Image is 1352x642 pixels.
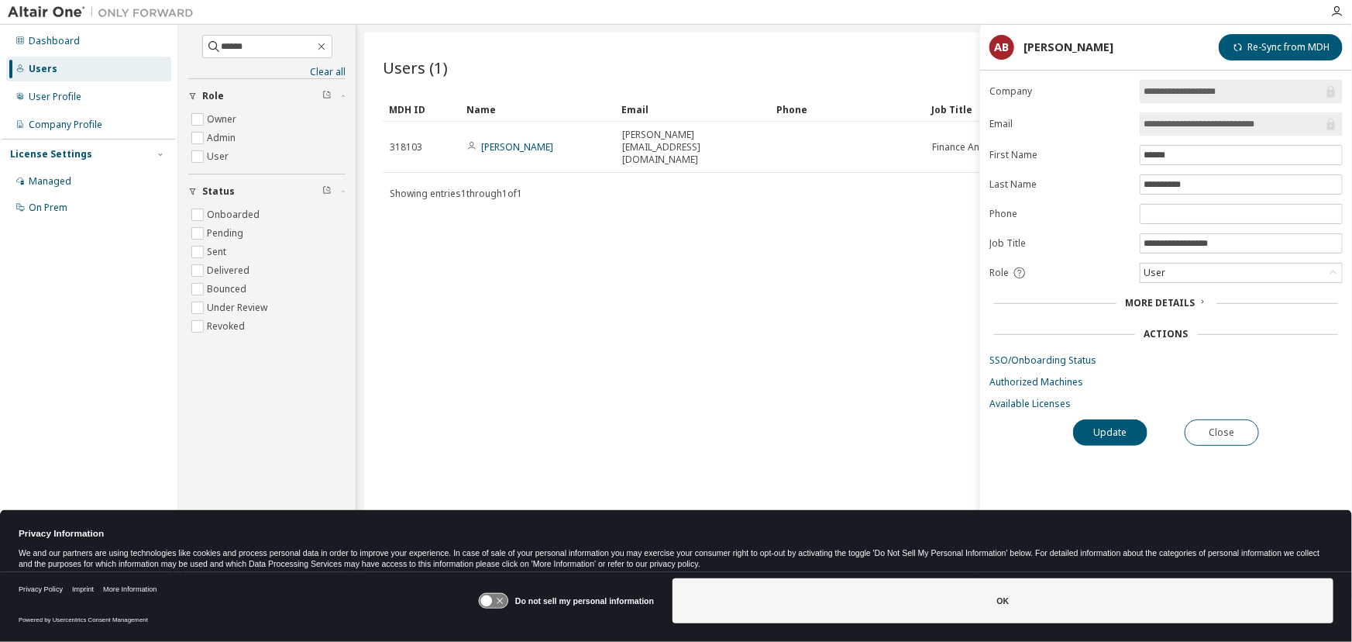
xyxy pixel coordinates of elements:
div: Company Profile [29,119,102,131]
button: Update [1073,419,1147,446]
label: Company [989,85,1130,98]
span: Users (1) [383,57,448,78]
label: Bounced [207,280,249,299]
label: Revoked [207,317,248,336]
span: Showing entries 1 through 1 of 1 [390,187,522,200]
label: Pending [207,224,246,243]
span: Clear filter [322,90,332,102]
button: Role [188,79,346,113]
a: SSO/Onboarding Status [989,354,1343,367]
div: Job Title [931,97,1074,122]
span: Status [202,185,235,198]
a: [PERSON_NAME] [481,140,553,154]
span: More Details [1126,296,1195,309]
img: Altair One [8,5,201,20]
div: User Profile [29,91,81,103]
div: On Prem [29,202,67,214]
label: Onboarded [207,205,263,224]
button: Status [188,174,346,209]
div: [PERSON_NAME] [1023,41,1113,53]
span: Role [202,90,224,102]
label: Admin [207,129,239,147]
div: User [1141,264,1168,281]
span: Role [989,267,1009,279]
label: Under Review [207,299,270,317]
button: Re-Sync from MDH [1219,34,1343,60]
label: First Name [989,149,1130,161]
button: Close [1185,419,1259,446]
label: Last Name [989,178,1130,191]
div: Dashboard [29,35,80,47]
div: User [1140,264,1342,282]
a: Available Licenses [989,398,1343,410]
a: Authorized Machines [989,376,1343,388]
div: AB [989,35,1014,60]
label: Email [989,118,1130,130]
div: Name [466,97,609,122]
span: Finance Analyst I [932,141,1006,154]
a: Clear all [188,66,346,78]
span: Clear filter [322,185,332,198]
label: User [207,147,232,166]
div: Managed [29,175,71,188]
div: Phone [776,97,919,122]
label: Sent [207,243,229,261]
div: Actions [1144,328,1189,340]
label: Owner [207,110,239,129]
span: 318103 [390,141,422,154]
div: Email [621,97,764,122]
span: [PERSON_NAME][EMAIL_ADDRESS][DOMAIN_NAME] [622,129,763,166]
label: Phone [989,208,1130,220]
label: Job Title [989,237,1130,250]
div: Users [29,63,57,75]
div: License Settings [10,148,92,160]
label: Delivered [207,261,253,280]
div: MDH ID [389,97,454,122]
